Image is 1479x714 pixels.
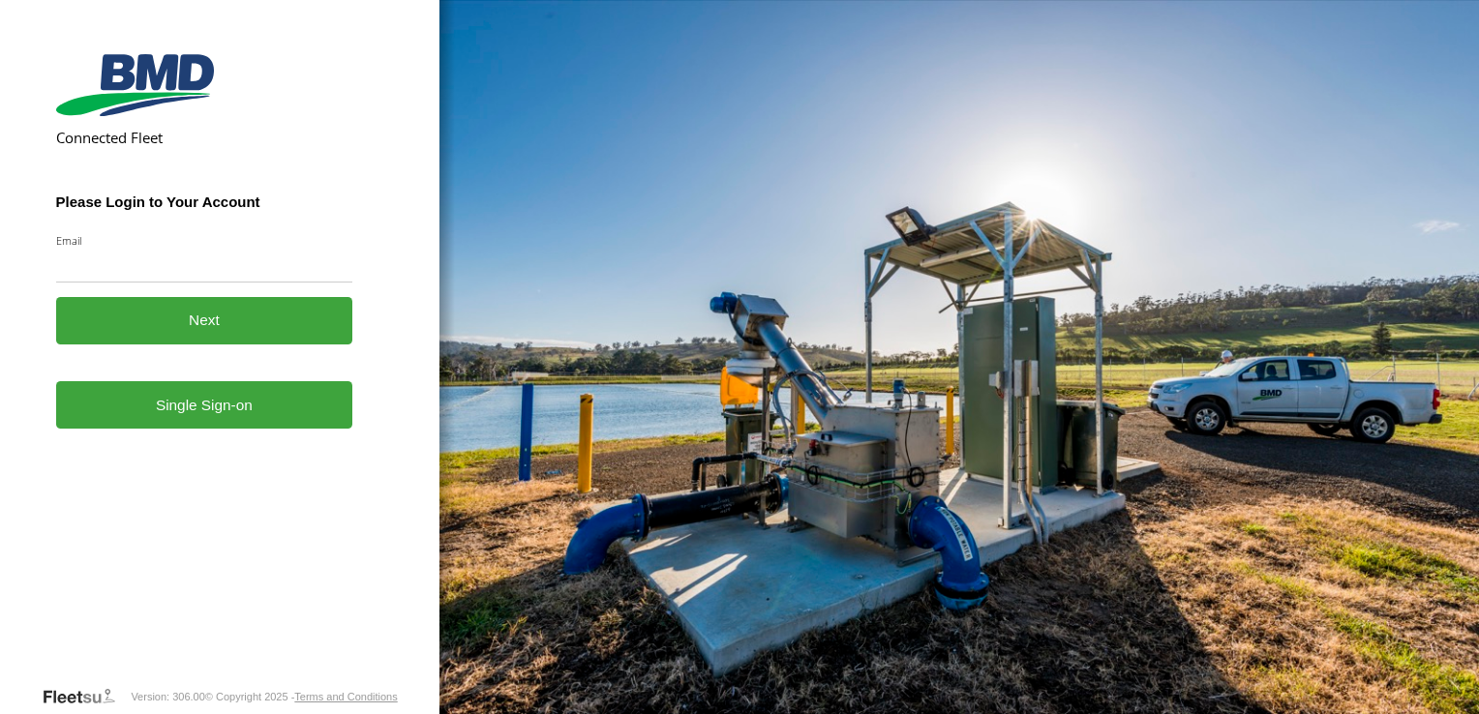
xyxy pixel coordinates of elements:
div: © Copyright 2025 - [205,691,398,702]
a: Single Sign-on [56,381,353,429]
div: Version: 306.00 [131,691,204,702]
button: Next [56,297,353,344]
h2: Connected Fleet [56,128,353,147]
a: Visit our Website [42,687,131,706]
img: BMD [56,54,214,116]
a: Terms and Conditions [294,691,397,702]
label: Email [56,233,353,248]
h3: Please Login to Your Account [56,193,353,210]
